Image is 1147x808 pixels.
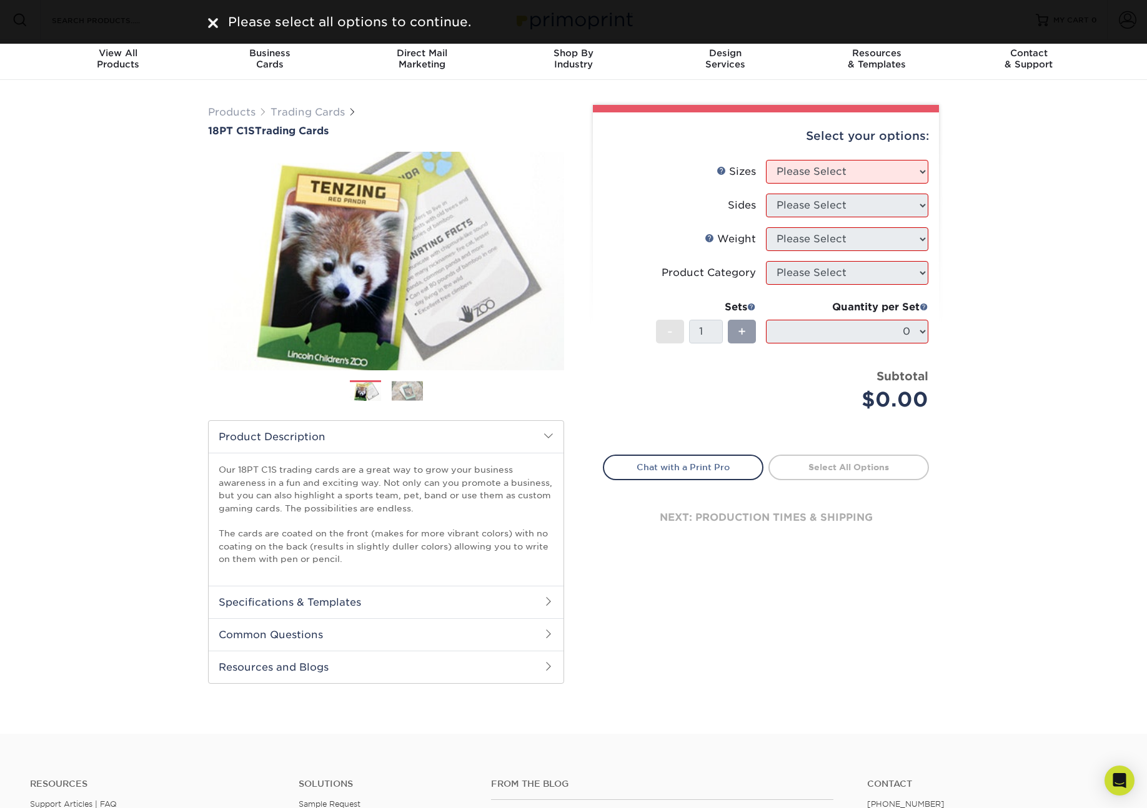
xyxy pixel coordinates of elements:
[228,14,471,29] span: Please select all options to continue.
[775,385,928,415] div: $0.00
[766,300,928,315] div: Quantity per Set
[209,651,564,683] h2: Resources and Blogs
[208,18,218,28] img: close
[867,779,1117,789] a: Contact
[728,198,756,213] div: Sides
[208,125,564,137] a: 18PT C1STrading Cards
[42,47,194,70] div: Products
[656,300,756,315] div: Sets
[603,112,929,160] div: Select your options:
[209,618,564,651] h2: Common Questions
[194,47,346,59] span: Business
[208,125,255,137] span: 18PT C1S
[209,586,564,618] h2: Specifications & Templates
[42,40,194,80] a: View AllProducts
[491,779,833,789] h4: From the Blog
[801,40,953,80] a: Resources& Templates
[738,322,746,341] span: +
[717,164,756,179] div: Sizes
[208,125,564,137] h1: Trading Cards
[649,47,801,70] div: Services
[603,480,929,555] div: next: production times & shipping
[603,455,763,480] a: Chat with a Print Pro
[498,47,650,59] span: Shop By
[392,381,423,400] img: Trading Cards 02
[271,106,345,118] a: Trading Cards
[667,322,673,341] span: -
[208,106,256,118] a: Products
[953,40,1105,80] a: Contact& Support
[209,421,564,453] h2: Product Description
[801,47,953,59] span: Resources
[801,47,953,70] div: & Templates
[219,463,554,565] p: Our 18PT C1S trading cards are a great way to grow your business awareness in a fun and exciting ...
[498,47,650,70] div: Industry
[299,779,472,789] h4: Solutions
[208,138,564,384] img: 18PT C1S 01
[1105,766,1135,796] div: Open Intercom Messenger
[649,47,801,59] span: Design
[705,232,756,247] div: Weight
[953,47,1105,59] span: Contact
[42,47,194,59] span: View All
[346,47,498,59] span: Direct Mail
[194,47,346,70] div: Cards
[953,47,1105,70] div: & Support
[649,40,801,80] a: DesignServices
[498,40,650,80] a: Shop ByIndustry
[350,381,381,403] img: Trading Cards 01
[662,265,756,280] div: Product Category
[768,455,929,480] a: Select All Options
[30,779,280,789] h4: Resources
[346,40,498,80] a: Direct MailMarketing
[876,369,928,383] strong: Subtotal
[346,47,498,70] div: Marketing
[194,40,346,80] a: BusinessCards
